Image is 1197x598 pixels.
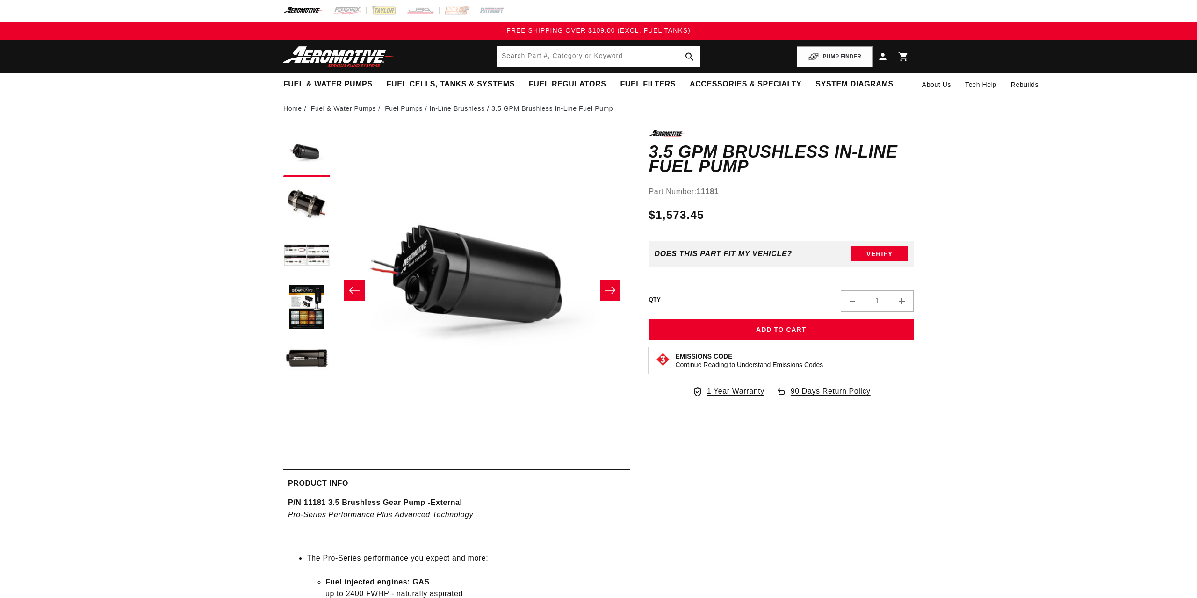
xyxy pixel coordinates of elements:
[283,79,373,89] span: Fuel & Water Pumps
[380,73,522,95] summary: Fuel Cells, Tanks & Systems
[491,103,613,114] li: 3.5 GPM Brushless In-Line Fuel Pump
[283,130,630,450] media-gallery: Gallery Viewer
[649,144,914,174] h1: 3.5 GPM Brushless In-Line Fuel Pump
[283,103,302,114] a: Home
[283,336,330,382] button: Load image 5 in gallery view
[387,79,515,89] span: Fuel Cells, Tanks & Systems
[283,181,330,228] button: Load image 2 in gallery view
[283,233,330,280] button: Load image 3 in gallery view
[522,73,613,95] summary: Fuel Regulators
[649,296,661,304] label: QTY
[815,79,893,89] span: System Diagrams
[344,280,365,301] button: Slide left
[776,385,871,407] a: 90 Days Return Policy
[311,103,376,114] a: Fuel & Water Pumps
[288,498,462,506] strong: P/N 11181 3.5 Brushless Gear Pump -External
[965,79,997,90] span: Tech Help
[679,46,700,67] button: search button
[1004,73,1046,96] summary: Rebuilds
[613,73,683,95] summary: Fuel Filters
[283,130,330,177] button: Load image 1 in gallery view
[529,79,606,89] span: Fuel Regulators
[280,46,397,68] img: Aeromotive
[654,250,792,258] div: Does This part fit My vehicle?
[692,385,764,397] a: 1 Year Warranty
[675,360,823,369] p: Continue Reading to Understand Emissions Codes
[283,470,630,497] summary: Product Info
[288,511,473,519] em: Pro-Series Performance Plus Advanced Technology
[690,79,801,89] span: Accessories & Specialty
[697,187,719,195] strong: 11181
[600,280,620,301] button: Slide right
[283,103,914,114] nav: breadcrumbs
[649,186,914,198] div: Part Number:
[851,246,908,261] button: Verify
[620,79,676,89] span: Fuel Filters
[797,46,873,67] button: PUMP FINDER
[429,103,491,114] li: In-Line Brushless
[1011,79,1038,90] span: Rebuilds
[675,353,732,360] strong: Emissions Code
[791,385,871,407] span: 90 Days Return Policy
[649,319,914,340] button: Add to Cart
[808,73,900,95] summary: System Diagrams
[675,352,823,369] button: Emissions CodeContinue Reading to Understand Emissions Codes
[958,73,1004,96] summary: Tech Help
[649,207,704,223] span: $1,573.45
[506,27,690,34] span: FREE SHIPPING OVER $109.00 (EXCL. FUEL TANKS)
[283,284,330,331] button: Load image 4 in gallery view
[915,73,958,96] a: About Us
[707,385,764,397] span: 1 Year Warranty
[288,477,348,490] h2: Product Info
[922,81,951,88] span: About Us
[276,73,380,95] summary: Fuel & Water Pumps
[325,578,430,586] strong: Fuel injected engines: GAS
[497,46,700,67] input: Search by Part Number, Category or Keyword
[385,103,423,114] a: Fuel Pumps
[683,73,808,95] summary: Accessories & Specialty
[656,352,671,367] img: Emissions code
